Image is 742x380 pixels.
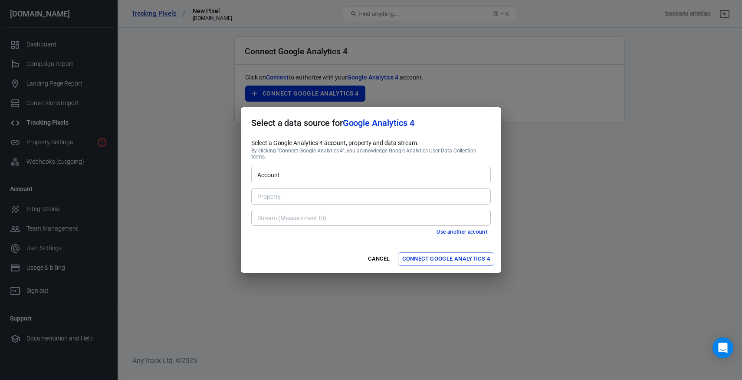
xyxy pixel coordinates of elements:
[241,107,501,139] h2: Select a data source for
[254,191,487,202] input: Type to search
[254,169,487,180] input: Type to search
[712,337,733,358] div: Open Intercom Messenger
[433,228,491,237] button: Use another account
[254,212,487,223] input: Type to search
[365,252,393,266] button: Cancel
[398,252,494,266] button: Connect Google Analytics 4
[343,118,414,128] span: Google Analytics 4
[251,148,491,160] p: By clicking "Connect Google Analytics 4", you acknowledge Google Analytics User Data Collection t...
[251,139,491,148] p: Select a Google Analytics 4 account, property and data stream.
